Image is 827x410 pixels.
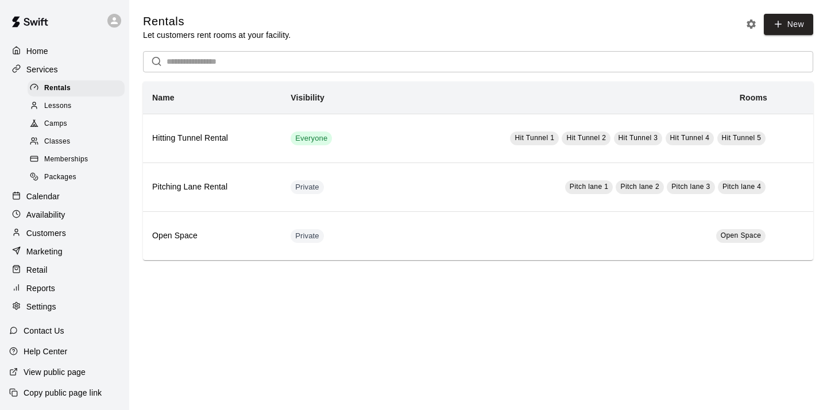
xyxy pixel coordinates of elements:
[152,181,272,194] h6: Pitching Lane Rental
[26,283,55,294] p: Reports
[670,134,710,142] span: Hit Tunnel 4
[291,133,332,144] span: Everyone
[24,325,64,336] p: Contact Us
[570,183,609,191] span: Pitch lane 1
[44,154,88,165] span: Memberships
[26,264,48,276] p: Retail
[743,16,760,33] button: Rental settings
[26,227,66,239] p: Customers
[722,134,762,142] span: Hit Tunnel 5
[9,243,120,260] a: Marketing
[24,346,67,357] p: Help Center
[291,231,324,242] span: Private
[152,132,272,145] h6: Hitting Tunnel Rental
[9,206,120,223] a: Availability
[28,151,129,169] a: Memberships
[143,29,291,41] p: Let customers rent rooms at your facility.
[9,298,120,315] a: Settings
[26,209,65,221] p: Availability
[44,83,71,94] span: Rentals
[291,131,332,145] div: This service is visible to all of your customers
[28,134,125,150] div: Classes
[740,93,767,102] b: Rooms
[9,61,120,78] a: Services
[566,134,606,142] span: Hit Tunnel 2
[26,301,56,312] p: Settings
[44,100,72,112] span: Lessons
[28,169,125,185] div: Packages
[152,93,175,102] b: Name
[28,80,125,96] div: Rentals
[28,152,125,168] div: Memberships
[26,64,58,75] p: Services
[28,97,129,115] a: Lessons
[44,172,76,183] span: Packages
[28,169,129,187] a: Packages
[619,134,658,142] span: Hit Tunnel 3
[620,183,659,191] span: Pitch lane 2
[143,82,813,260] table: simple table
[9,188,120,205] a: Calendar
[28,79,129,97] a: Rentals
[9,261,120,279] a: Retail
[291,229,324,243] div: This service is hidden, and can only be accessed via a direct link
[44,136,70,148] span: Classes
[143,14,291,29] h5: Rentals
[9,225,120,242] a: Customers
[28,98,125,114] div: Lessons
[24,387,102,399] p: Copy public page link
[26,191,60,202] p: Calendar
[24,366,86,378] p: View public page
[28,115,129,133] a: Camps
[28,133,129,151] a: Classes
[291,182,324,193] span: Private
[764,14,813,35] a: New
[28,116,125,132] div: Camps
[26,45,48,57] p: Home
[152,230,272,242] h6: Open Space
[44,118,67,130] span: Camps
[26,246,63,257] p: Marketing
[291,93,324,102] b: Visibility
[9,42,120,60] a: Home
[722,183,762,191] span: Pitch lane 4
[291,180,324,194] div: This service is hidden, and can only be accessed via a direct link
[9,280,120,297] a: Reports
[671,183,710,191] span: Pitch lane 3
[515,134,554,142] span: Hit Tunnel 1
[721,231,762,239] span: Open Space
